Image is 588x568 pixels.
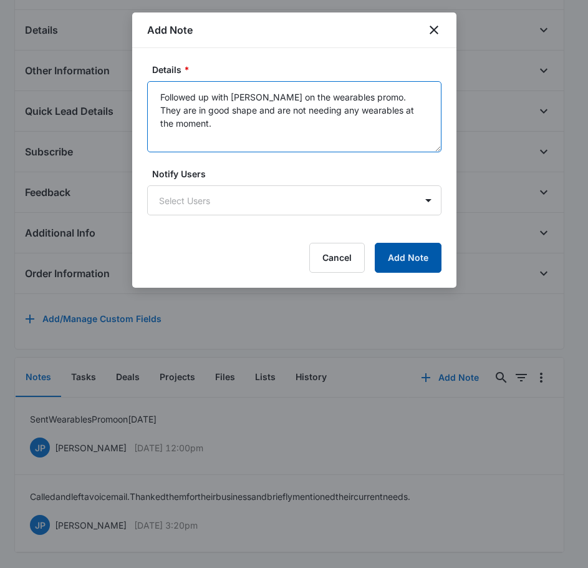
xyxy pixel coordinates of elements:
[375,243,441,273] button: Add Note
[152,167,446,180] label: Notify Users
[147,22,193,37] h1: Add Note
[152,63,446,76] label: Details
[427,22,441,37] button: close
[309,243,365,273] button: Cancel
[147,81,441,152] textarea: Followed up with [PERSON_NAME] on the wearables promo. They are in good shape and are not needing...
